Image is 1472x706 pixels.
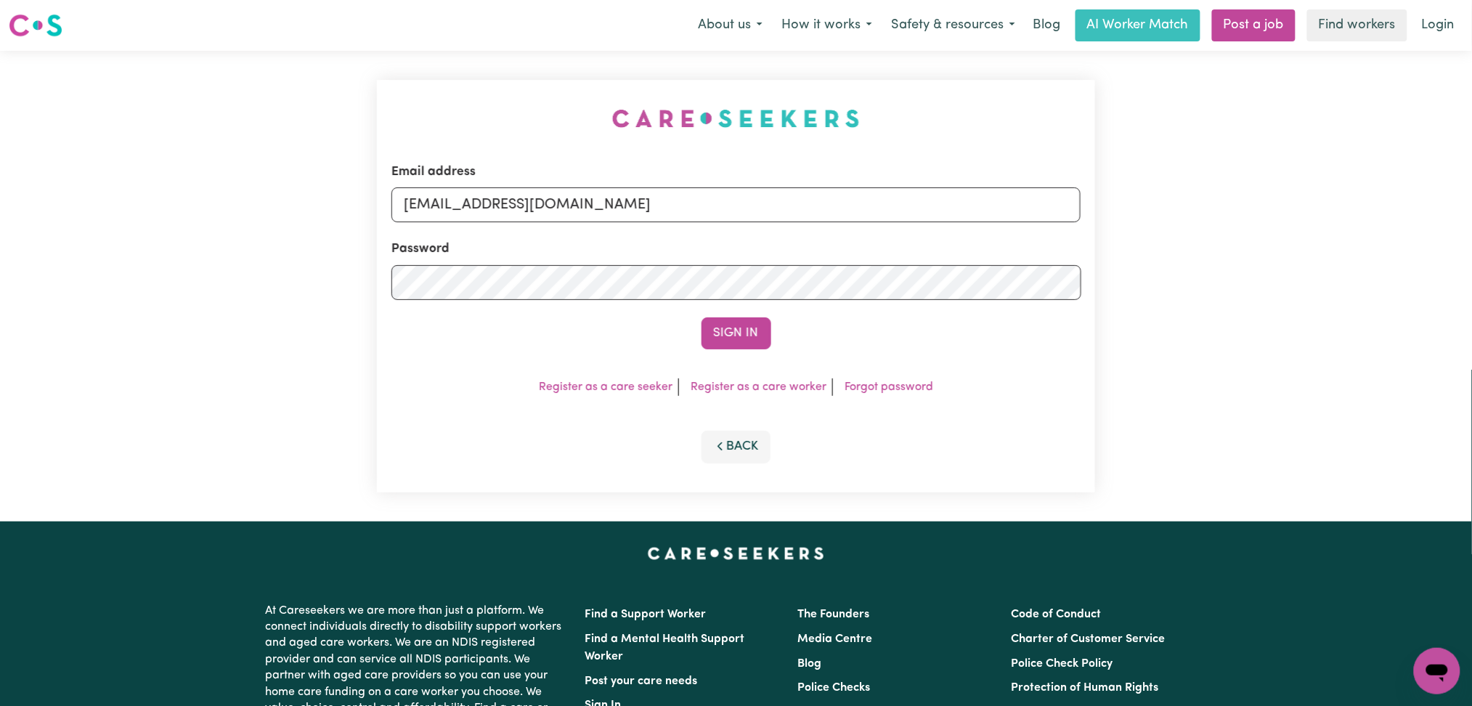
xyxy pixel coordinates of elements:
a: Careseekers home page [648,548,824,559]
a: Charter of Customer Service [1011,633,1165,645]
a: Find workers [1307,9,1407,41]
a: Police Check Policy [1011,658,1113,670]
a: Blog [798,658,822,670]
a: Forgot password [845,381,933,393]
img: Careseekers logo [9,12,62,38]
a: Find a Support Worker [585,609,707,620]
iframe: Button to launch messaging window [1414,648,1460,694]
a: Careseekers logo [9,9,62,42]
label: Email address [391,163,476,182]
a: Find a Mental Health Support Worker [585,633,745,662]
a: Post a job [1212,9,1296,41]
button: Safety & resources [882,10,1025,41]
a: Register as a care seeker [539,381,672,393]
a: Media Centre [798,633,873,645]
a: Protection of Human Rights [1011,682,1158,694]
input: Email address [391,187,1081,222]
button: About us [688,10,772,41]
a: The Founders [798,609,870,620]
a: Blog [1025,9,1070,41]
a: Register as a care worker [691,381,826,393]
a: Post your care needs [585,675,698,687]
a: Login [1413,9,1463,41]
a: AI Worker Match [1075,9,1200,41]
button: Back [702,431,771,463]
label: Password [391,240,450,259]
button: How it works [772,10,882,41]
a: Code of Conduct [1011,609,1101,620]
button: Sign In [702,317,771,349]
a: Police Checks [798,682,871,694]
